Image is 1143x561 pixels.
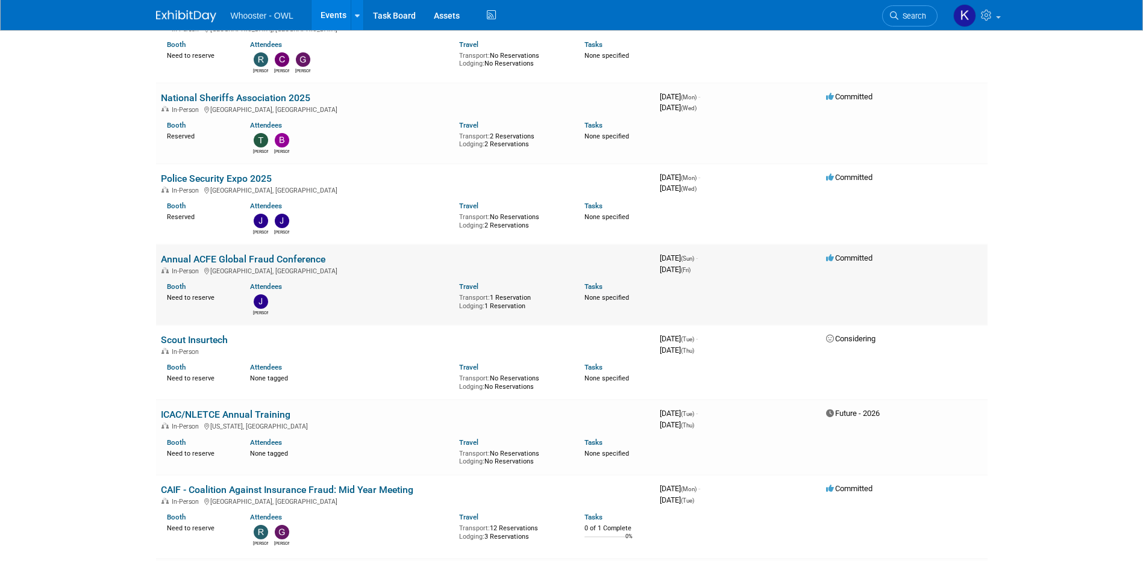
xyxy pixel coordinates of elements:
[295,67,310,74] div: Gary LaFond
[681,347,694,354] span: (Thu)
[167,513,186,521] a: Booth
[274,539,289,547] div: Gary LaFond
[172,267,202,275] span: In-Person
[250,121,282,129] a: Attendees
[584,121,603,129] a: Tasks
[275,133,289,147] img: Blake Stilwell
[250,513,282,521] a: Attendees
[250,363,282,371] a: Attendees
[172,423,202,430] span: In-Person
[584,132,629,140] span: None specified
[660,495,694,504] span: [DATE]
[459,121,478,129] a: Travel
[254,52,268,67] img: Richard Spradley
[161,334,228,346] a: Scout Insurtech
[584,374,629,382] span: None specified
[161,104,650,114] div: [GEOGRAPHIC_DATA], [GEOGRAPHIC_DATA]
[167,447,233,458] div: Need to reserve
[172,348,202,356] span: In-Person
[459,291,566,310] div: 1 Reservation 1 Reservation
[254,133,268,147] img: Travis Dykes
[156,10,216,22] img: ExhibitDay
[698,92,700,101] span: -
[898,11,926,20] span: Search
[459,132,490,140] span: Transport:
[459,60,484,67] span: Lodging:
[161,484,413,495] a: CAIF - Coalition Against Insurance Fraud: Mid Year Meeting
[660,484,700,493] span: [DATE]
[172,498,202,506] span: In-Person
[161,348,169,354] img: In-Person Event
[660,420,694,429] span: [DATE]
[660,409,698,418] span: [DATE]
[167,363,186,371] a: Booth
[584,524,650,533] div: 0 of 1 Complete
[459,524,490,532] span: Transport:
[459,211,566,229] div: No Reservations 2 Reservations
[459,140,484,148] span: Lodging:
[167,202,186,210] a: Booth
[459,383,484,391] span: Lodging:
[161,423,169,429] img: In-Person Event
[161,187,169,193] img: In-Person Event
[250,372,450,383] div: None tagged
[250,202,282,210] a: Attendees
[161,267,169,273] img: In-Person Event
[250,447,450,458] div: None tagged
[254,525,268,539] img: Richard Spradley
[681,411,694,417] span: (Tue)
[459,372,566,391] div: No Reservations No Reservations
[161,185,650,194] div: [GEOGRAPHIC_DATA], [GEOGRAPHIC_DATA]
[584,450,629,457] span: None specified
[254,294,268,309] img: James Justus
[681,185,697,192] span: (Wed)
[698,484,700,493] span: -
[253,67,268,74] div: Richard Spradley
[584,282,603,291] a: Tasks
[681,336,694,342] span: (Tue)
[172,25,202,33] span: In-Person
[681,422,694,429] span: (Thu)
[167,40,186,49] a: Booth
[660,346,694,355] span: [DATE]
[826,334,875,343] span: Considering
[250,282,282,291] a: Attendees
[681,267,690,273] span: (Fri)
[660,334,698,343] span: [DATE]
[167,372,233,383] div: Need to reserve
[459,302,484,310] span: Lodging:
[459,363,478,371] a: Travel
[161,92,310,104] a: National Sheriffs Association 2025
[459,222,484,229] span: Lodging:
[274,228,289,235] div: John Holsinger
[253,539,268,547] div: Richard Spradley
[826,92,872,101] span: Committed
[826,253,872,262] span: Committed
[681,94,697,101] span: (Mon)
[167,291,233,302] div: Need to reserve
[274,67,289,74] div: Clare Louise Southcombe
[826,409,880,418] span: Future - 2026
[274,147,289,155] div: Blake Stilwell
[275,214,289,228] img: John Holsinger
[161,173,272,184] a: Police Security Expo 2025
[459,438,478,447] a: Travel
[459,294,490,302] span: Transport:
[167,438,186,447] a: Booth
[584,202,603,210] a: Tasks
[167,522,233,533] div: Need to reserve
[584,213,629,221] span: None specified
[681,255,694,262] span: (Sun)
[681,175,697,181] span: (Mon)
[161,253,325,265] a: Annual ACFE Global Fraud Conference
[161,409,290,420] a: ICAC/NLETCE Annual Training
[459,130,566,149] div: 2 Reservations 2 Reservations
[660,184,697,193] span: [DATE]
[459,447,566,466] div: No Reservations No Reservations
[161,496,650,506] div: [GEOGRAPHIC_DATA], [GEOGRAPHIC_DATA]
[459,202,478,210] a: Travel
[584,40,603,49] a: Tasks
[172,187,202,194] span: In-Person
[459,40,478,49] a: Travel
[172,106,202,114] span: In-Person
